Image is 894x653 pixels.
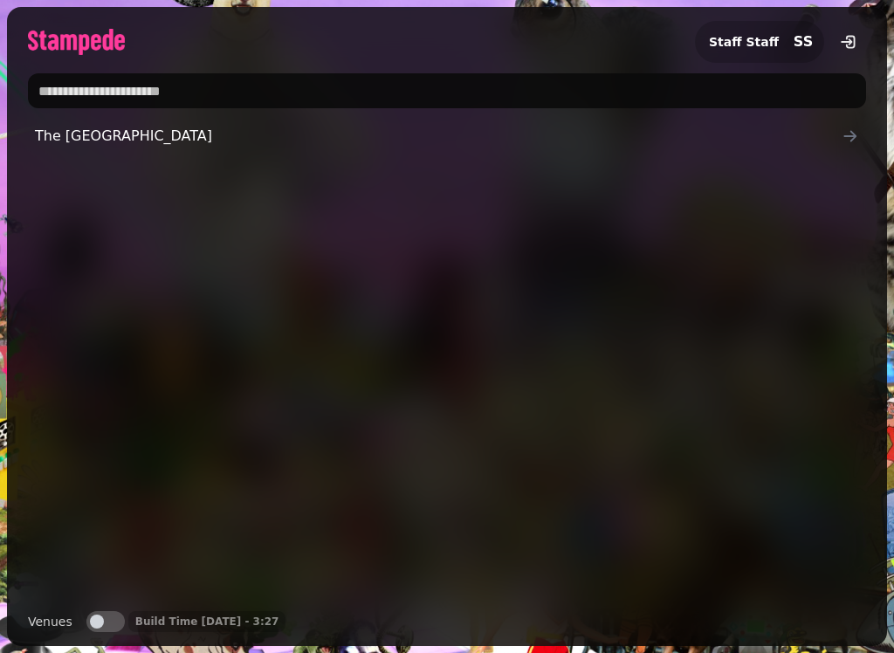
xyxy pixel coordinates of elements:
[28,29,125,55] img: logo
[709,33,779,51] h2: Staff Staff
[831,24,866,59] button: logout
[794,35,813,49] span: SS
[135,615,279,629] p: Build Time [DATE] - 3:27
[35,126,842,147] span: The [GEOGRAPHIC_DATA]
[28,119,866,154] a: The [GEOGRAPHIC_DATA]
[28,611,72,632] label: Venues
